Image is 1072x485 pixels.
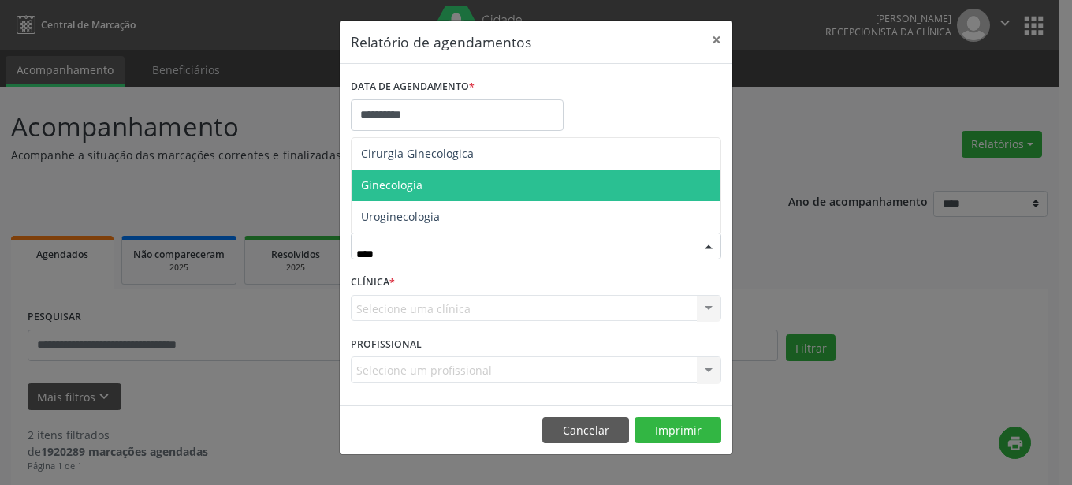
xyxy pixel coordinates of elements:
[361,177,422,192] span: Ginecologia
[361,146,474,161] span: Cirurgia Ginecologica
[351,332,422,356] label: PROFISSIONAL
[635,417,721,444] button: Imprimir
[361,209,440,224] span: Uroginecologia
[351,32,531,52] h5: Relatório de agendamentos
[542,417,629,444] button: Cancelar
[351,270,395,295] label: CLÍNICA
[701,21,732,59] button: Close
[351,75,475,99] label: DATA DE AGENDAMENTO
